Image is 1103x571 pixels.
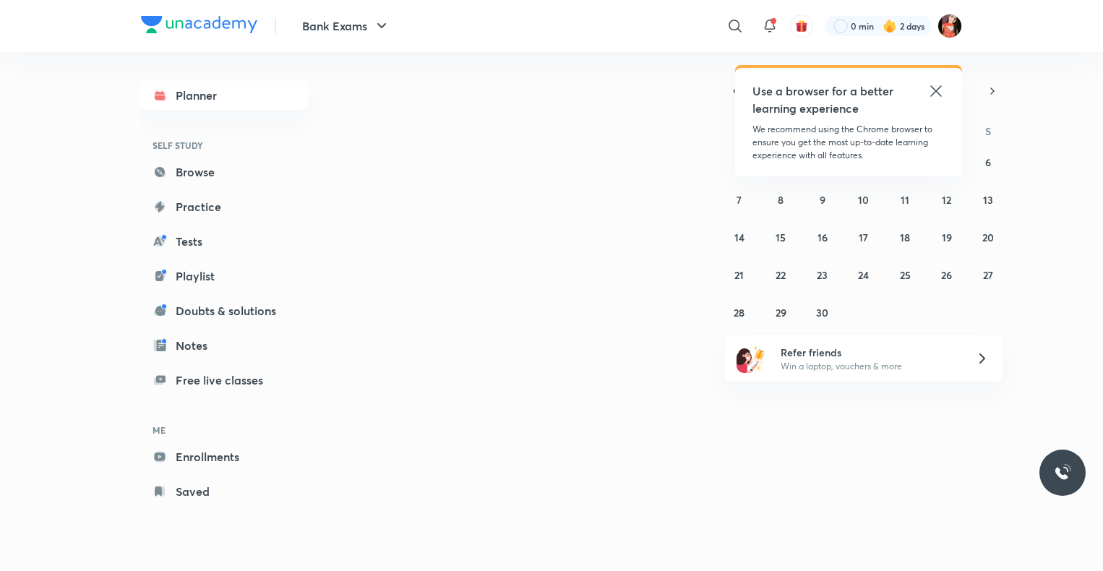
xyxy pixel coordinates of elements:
[769,188,792,211] button: September 8, 2025
[942,193,951,207] abbr: September 12, 2025
[893,226,917,249] button: September 18, 2025
[141,133,309,158] h6: SELF STUDY
[141,418,309,442] h6: ME
[893,263,917,286] button: September 25, 2025
[728,226,751,249] button: September 14, 2025
[776,306,786,319] abbr: September 29, 2025
[883,19,897,33] img: streak
[816,306,828,319] abbr: September 30, 2025
[811,263,834,286] button: September 23, 2025
[985,155,991,169] abbr: September 6, 2025
[141,227,309,256] a: Tests
[858,268,869,282] abbr: September 24, 2025
[769,263,792,286] button: September 22, 2025
[977,263,1000,286] button: September 27, 2025
[141,16,257,33] img: Company Logo
[977,188,1000,211] button: September 13, 2025
[781,360,958,373] p: Win a laptop, vouchers & more
[1054,464,1071,481] img: ttu
[941,268,952,282] abbr: September 26, 2025
[900,231,910,244] abbr: September 18, 2025
[141,296,309,325] a: Doubts & solutions
[141,262,309,291] a: Playlist
[811,226,834,249] button: September 16, 2025
[737,193,742,207] abbr: September 7, 2025
[776,231,786,244] abbr: September 15, 2025
[983,268,993,282] abbr: September 27, 2025
[859,231,868,244] abbr: September 17, 2025
[728,301,751,324] button: September 28, 2025
[985,124,991,138] abbr: Saturday
[852,188,875,211] button: September 10, 2025
[141,442,309,471] a: Enrollments
[769,301,792,324] button: September 29, 2025
[728,188,751,211] button: September 7, 2025
[752,82,896,117] h5: Use a browser for a better learning experience
[983,193,993,207] abbr: September 13, 2025
[141,331,309,360] a: Notes
[811,301,834,324] button: September 30, 2025
[977,226,1000,249] button: September 20, 2025
[820,193,825,207] abbr: September 9, 2025
[734,306,744,319] abbr: September 28, 2025
[977,150,1000,173] button: September 6, 2025
[776,268,786,282] abbr: September 22, 2025
[937,14,962,38] img: Minakshi gakre
[781,345,958,360] h6: Refer friends
[728,263,751,286] button: September 21, 2025
[752,123,945,162] p: We recommend using the Chrome browser to ensure you get the most up-to-date learning experience w...
[811,188,834,211] button: September 9, 2025
[852,263,875,286] button: September 24, 2025
[769,226,792,249] button: September 15, 2025
[141,158,309,186] a: Browse
[790,14,813,38] button: avatar
[778,193,784,207] abbr: September 8, 2025
[852,226,875,249] button: September 17, 2025
[141,16,257,37] a: Company Logo
[141,366,309,395] a: Free live classes
[817,231,828,244] abbr: September 16, 2025
[293,12,399,40] button: Bank Exams
[900,268,911,282] abbr: September 25, 2025
[858,193,869,207] abbr: September 10, 2025
[817,268,828,282] abbr: September 23, 2025
[734,231,744,244] abbr: September 14, 2025
[141,477,309,506] a: Saved
[935,263,958,286] button: September 26, 2025
[795,20,808,33] img: avatar
[942,231,952,244] abbr: September 19, 2025
[901,193,909,207] abbr: September 11, 2025
[141,81,309,110] a: Planner
[935,188,958,211] button: September 12, 2025
[141,192,309,221] a: Practice
[935,226,958,249] button: September 19, 2025
[893,188,917,211] button: September 11, 2025
[982,231,994,244] abbr: September 20, 2025
[734,268,744,282] abbr: September 21, 2025
[737,344,765,373] img: referral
